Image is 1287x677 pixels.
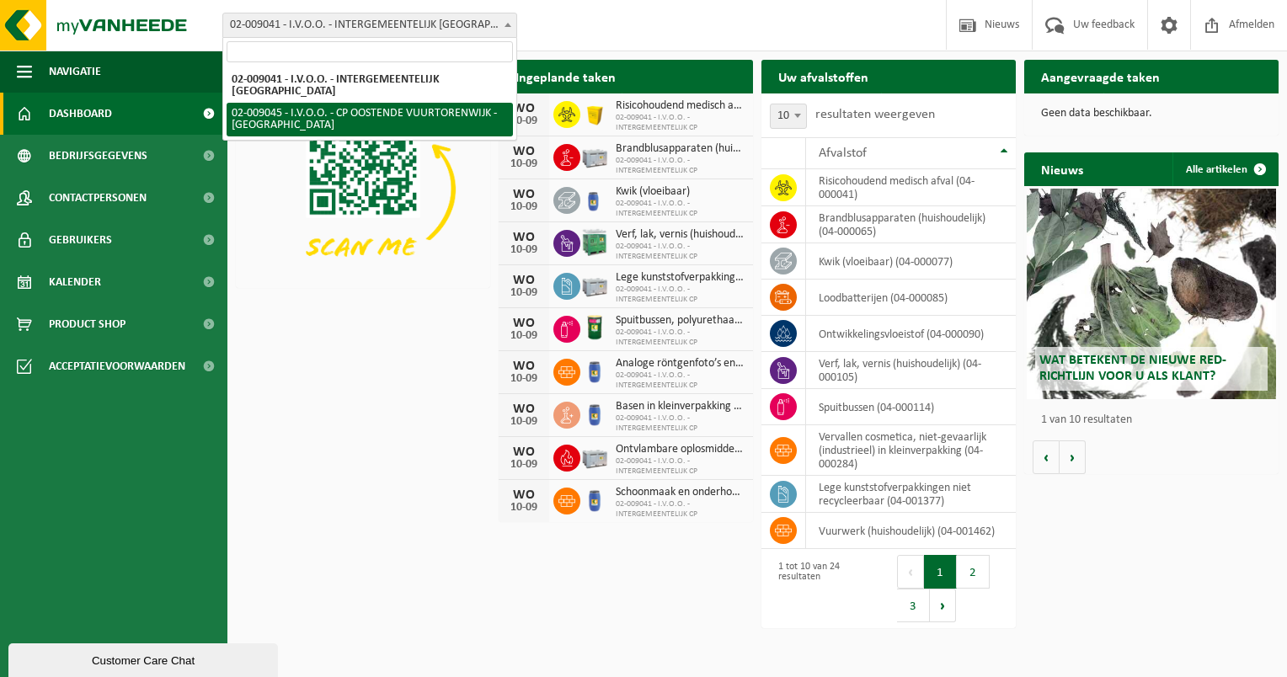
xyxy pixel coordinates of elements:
[227,103,513,136] li: 02-009045 - I.V.O.O. - CP OOSTENDE VUURTORENWIJK - [GEOGRAPHIC_DATA]
[616,443,745,456] span: Ontvlambare oplosmiddelen (huishoudelijk)
[49,93,112,135] span: Dashboard
[507,373,541,385] div: 10-09
[616,228,745,242] span: Verf, lak, vernis (huishoudelijk)
[507,244,541,256] div: 10-09
[1060,440,1086,474] button: Volgende
[616,314,745,328] span: Spuitbussen, polyurethaan (pu)
[580,227,609,258] img: PB-HB-1400-HPE-GN-11
[580,270,609,299] img: PB-LB-0680-HPE-GY-11
[580,184,609,213] img: LP-OT-00060-HPE-21
[507,330,541,342] div: 10-09
[806,280,1016,316] td: loodbatterijen (04-000085)
[806,352,1016,389] td: verf, lak, vernis (huishoudelijk) (04-000105)
[616,456,745,477] span: 02-009041 - I.V.O.O. - INTERGEMEENTELIJK CP
[616,285,745,305] span: 02-009041 - I.V.O.O. - INTERGEMEENTELIJK CP
[499,60,633,93] h2: Ingeplande taken
[580,313,609,342] img: PB-OT-0200-MET-00-03
[507,360,541,373] div: WO
[1024,60,1177,93] h2: Aangevraagde taken
[616,142,745,156] span: Brandblusapparaten (huishoudelijk)
[49,345,185,387] span: Acceptatievoorwaarden
[223,13,516,37] span: 02-009041 - I.V.O.O. - INTERGEMEENTELIJK CP - OOSTENDE
[616,156,745,176] span: 02-009041 - I.V.O.O. - INTERGEMEENTELIJK CP
[1041,108,1262,120] p: Geen data beschikbaar.
[580,356,609,385] img: PB-OT-0120-HPE-00-02
[616,499,745,520] span: 02-009041 - I.V.O.O. - INTERGEMEENTELIJK CP
[49,219,112,261] span: Gebruikers
[806,243,1016,280] td: kwik (vloeibaar) (04-000077)
[580,485,609,514] img: PB-OT-0120-HPE-00-02
[806,206,1016,243] td: brandblusapparaten (huishoudelijk) (04-000065)
[49,135,147,177] span: Bedrijfsgegevens
[1033,440,1060,474] button: Vorige
[616,357,745,370] span: Analoge röntgenfoto’s en nitraatfilms (huishoudelijk)
[616,486,745,499] span: Schoonmaak en onderhoudsmiddelen (huishoudelijk)
[8,640,281,677] iframe: chat widget
[507,102,541,115] div: WO
[616,199,745,219] span: 02-009041 - I.V.O.O. - INTERGEMEENTELIJK CP
[507,188,541,201] div: WO
[49,303,125,345] span: Product Shop
[770,553,880,624] div: 1 tot 10 van 24 resultaten
[507,158,541,170] div: 10-09
[1024,152,1100,185] h2: Nieuws
[507,317,541,330] div: WO
[806,476,1016,513] td: Lege kunststofverpakkingen niet recycleerbaar (04-001377)
[507,502,541,514] div: 10-09
[819,147,867,160] span: Afvalstof
[507,287,541,299] div: 10-09
[815,108,935,121] label: resultaten weergeven
[49,177,147,219] span: Contactpersonen
[616,413,745,434] span: 02-009041 - I.V.O.O. - INTERGEMEENTELIJK CP
[616,370,745,391] span: 02-009041 - I.V.O.O. - INTERGEMEENTELIJK CP
[507,274,541,287] div: WO
[1039,354,1226,383] span: Wat betekent de nieuwe RED-richtlijn voor u als klant?
[616,328,745,348] span: 02-009041 - I.V.O.O. - INTERGEMEENTELIJK CP
[580,399,609,428] img: PB-OT-0120-HPE-00-02
[806,425,1016,476] td: vervallen cosmetica, niet-gevaarlijk (industrieel) in kleinverpakking (04-000284)
[930,589,956,622] button: Next
[227,69,513,103] li: 02-009041 - I.V.O.O. - INTERGEMEENTELIJK [GEOGRAPHIC_DATA]
[507,201,541,213] div: 10-09
[507,231,541,244] div: WO
[806,513,1016,549] td: vuurwerk (huishoudelijk) (04-001462)
[236,93,490,285] img: Download de VHEPlus App
[507,145,541,158] div: WO
[507,459,541,471] div: 10-09
[806,169,1016,206] td: risicohoudend medisch afval (04-000041)
[1027,189,1276,399] a: Wat betekent de nieuwe RED-richtlijn voor u als klant?
[897,589,930,622] button: 3
[580,141,609,170] img: PB-LB-0680-HPE-GY-11
[507,115,541,127] div: 10-09
[771,104,806,128] span: 10
[222,13,517,38] span: 02-009041 - I.V.O.O. - INTERGEMEENTELIJK CP - OOSTENDE
[49,51,101,93] span: Navigatie
[616,242,745,262] span: 02-009041 - I.V.O.O. - INTERGEMEENTELIJK CP
[507,402,541,416] div: WO
[616,99,745,113] span: Risicohoudend medisch afval
[806,316,1016,352] td: ontwikkelingsvloeistof (04-000090)
[49,261,101,303] span: Kalender
[507,416,541,428] div: 10-09
[616,400,745,413] span: Basen in kleinverpakking (huishoudelijk)
[616,113,745,133] span: 02-009041 - I.V.O.O. - INTERGEMEENTELIJK CP
[616,271,745,285] span: Lege kunststofverpakkingen niet recycleerbaar
[1041,414,1270,426] p: 1 van 10 resultaten
[580,99,609,127] img: LP-SB-00050-HPE-22
[507,445,541,459] div: WO
[1172,152,1277,186] a: Alle artikelen
[924,555,957,589] button: 1
[761,60,885,93] h2: Uw afvalstoffen
[897,555,924,589] button: Previous
[770,104,807,129] span: 10
[507,488,541,502] div: WO
[580,442,609,471] img: PB-LB-0680-HPE-GY-11
[957,555,990,589] button: 2
[806,389,1016,425] td: spuitbussen (04-000114)
[616,185,745,199] span: Kwik (vloeibaar)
